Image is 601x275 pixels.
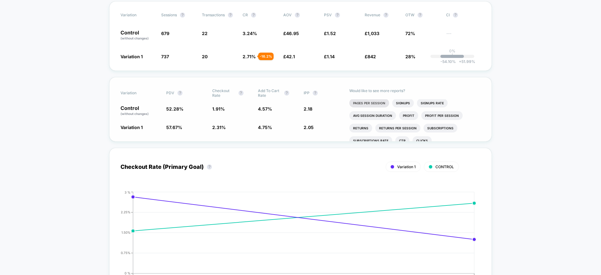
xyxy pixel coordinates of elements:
span: £ [324,54,335,59]
button: ? [239,91,244,96]
li: Clicks [413,136,432,145]
p: 0% [449,49,455,53]
button: ? [177,91,182,96]
button: ? [180,13,185,18]
span: 57.67 % [166,125,182,130]
span: + [459,59,461,64]
span: CONTROL [435,164,454,169]
span: CI [446,13,480,18]
button: ? [284,91,289,96]
span: £ [283,31,299,36]
span: 4.75 % [258,125,272,130]
li: Subscriptions Rate [349,136,392,145]
tspan: 2.25% [121,210,131,214]
span: 1.91 % [212,106,225,112]
span: Variation [121,88,155,98]
button: ? [383,13,388,18]
span: 51.99 % [456,59,475,64]
span: 46.95 [286,31,299,36]
tspan: 3 % [125,190,131,194]
span: Transactions [202,13,225,17]
span: 3.24 % [243,31,257,36]
span: --- [446,32,480,41]
span: 2.18 [304,106,312,112]
span: Variation 1 [121,54,143,59]
p: Control [121,30,155,41]
li: Returns Per Session [375,124,420,132]
span: (without changes) [121,112,149,116]
span: 1.14 [327,54,335,59]
li: Signups [392,99,414,107]
span: 52.28 % [166,106,183,112]
li: Profit [399,111,418,120]
button: ? [207,164,212,169]
span: AOV [283,13,292,17]
p: Control [121,106,160,116]
span: Variation [121,13,155,18]
span: IPP [304,91,310,95]
span: 2.05 [304,125,314,130]
li: Returns [349,124,372,132]
span: £ [365,54,376,59]
span: 1.52 [327,31,336,36]
li: Subscriptions [424,124,457,132]
span: Add To Cart Rate [258,88,281,98]
span: £ [324,31,336,36]
tspan: 1.50% [121,231,131,234]
span: PSV [324,13,332,17]
span: 72% [405,31,415,36]
tspan: 0 % [125,271,131,275]
button: ? [228,13,233,18]
li: Profit Per Session [421,111,463,120]
span: CR [243,13,248,17]
span: (without changes) [121,36,149,40]
span: Variation 1 [121,125,143,130]
tspan: 0.75% [121,251,131,255]
span: 42.1 [286,54,295,59]
span: 2.31 % [212,125,226,130]
span: 737 [161,54,169,59]
span: Revenue [365,13,380,17]
div: - 16.2 % [258,53,274,60]
li: Avg Session Duration [349,111,396,120]
span: 679 [161,31,169,36]
span: OTW [405,13,440,18]
span: Variation 1 [397,164,416,169]
span: 842 [367,54,376,59]
span: 1,033 [367,31,379,36]
button: ? [418,13,423,18]
span: 22 [202,31,208,36]
p: | [452,53,453,58]
span: -54.10 % [440,59,456,64]
span: Sessions [161,13,177,17]
button: ? [313,91,318,96]
span: Checkout Rate [212,88,235,98]
span: PDV [166,91,174,95]
li: Ctr [395,136,409,145]
span: £ [365,31,379,36]
span: 28% [405,54,415,59]
button: ? [335,13,340,18]
button: ? [453,13,458,18]
span: 20 [202,54,208,59]
span: 4.57 % [258,106,272,112]
p: Would like to see more reports? [349,88,480,93]
button: ? [295,13,300,18]
li: Signups Rate [417,99,448,107]
li: Pages Per Session [349,99,389,107]
span: 2.71 % [243,54,256,59]
button: ? [251,13,256,18]
span: £ [283,54,295,59]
